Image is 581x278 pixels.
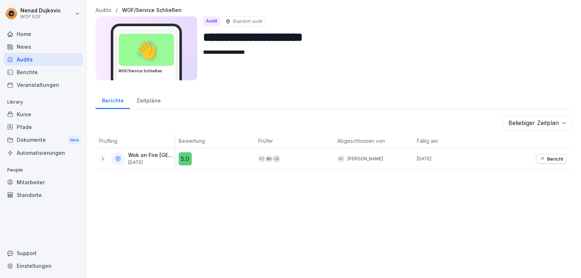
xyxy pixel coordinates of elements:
p: [PERSON_NAME] [348,156,383,162]
th: Fällig am: [413,134,493,148]
div: Audit [203,16,220,27]
div: New [68,136,81,144]
div: Support [4,247,83,259]
p: / [116,7,118,13]
a: Zeitpläne [130,90,167,109]
p: Library [4,96,83,108]
p: [DATE] [128,160,173,165]
div: FC [337,155,345,162]
p: People [4,164,83,176]
button: Bericht [536,154,566,164]
a: Kurse [4,108,83,121]
p: [DATE] [417,156,493,162]
div: 5.0 [179,152,192,165]
p: WOF SOF [20,14,61,19]
p: Wok on Fire [GEOGRAPHIC_DATA] [128,152,173,158]
p: Prüfling [99,137,171,145]
a: Audits [96,7,111,13]
h3: WOF/Service Schließen [118,68,174,74]
a: Mitarbeiter [4,176,83,189]
a: Veranstaltungen [4,78,83,91]
a: Berichte [96,90,130,109]
a: News [4,40,83,53]
a: Home [4,28,83,40]
a: Audits [4,53,83,66]
a: Standorte [4,189,83,201]
p: Abgeschlossen von [337,137,410,145]
p: Bericht [547,156,563,162]
div: + 9 [273,155,280,162]
div: FC [258,155,265,162]
div: Dokumente [4,133,83,147]
a: Pfade [4,121,83,133]
div: 👋 [119,34,174,66]
p: Bewertung [179,137,251,145]
p: Standort audit [233,18,263,25]
th: Prüfer [255,134,334,148]
a: Einstellungen [4,259,83,272]
p: Nenad Dujkovic [20,8,61,14]
a: Berichte [4,66,83,78]
div: BO [265,155,273,162]
a: DokumenteNew [4,133,83,147]
a: Automatisierungen [4,146,83,159]
a: WOF/Service Schließen [122,7,182,13]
